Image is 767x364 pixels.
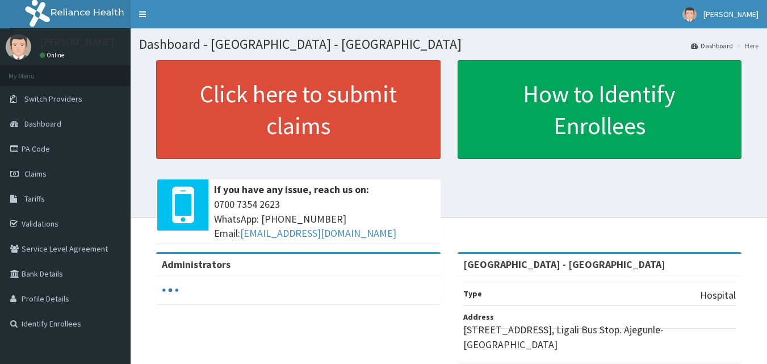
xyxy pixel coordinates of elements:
[24,194,45,204] span: Tariffs
[24,169,47,179] span: Claims
[734,41,758,51] li: Here
[240,227,396,240] a: [EMAIL_ADDRESS][DOMAIN_NAME]
[40,37,114,47] p: [PERSON_NAME]
[24,119,61,129] span: Dashboard
[6,34,31,60] img: User Image
[463,288,482,299] b: Type
[682,7,697,22] img: User Image
[40,51,67,59] a: Online
[24,94,82,104] span: Switch Providers
[156,60,441,159] a: Click here to submit claims
[458,60,742,159] a: How to Identify Enrollees
[214,197,435,241] span: 0700 7354 2623 WhatsApp: [PHONE_NUMBER] Email:
[703,9,758,19] span: [PERSON_NAME]
[463,258,665,271] strong: [GEOGRAPHIC_DATA] - [GEOGRAPHIC_DATA]
[162,282,179,299] svg: audio-loading
[463,312,494,322] b: Address
[463,323,736,352] p: [STREET_ADDRESS], Ligali Bus Stop. Ajegunle- [GEOGRAPHIC_DATA]
[162,258,230,271] b: Administrators
[700,288,736,303] p: Hospital
[139,37,758,52] h1: Dashboard - [GEOGRAPHIC_DATA] - [GEOGRAPHIC_DATA]
[214,183,369,196] b: If you have any issue, reach us on:
[691,41,733,51] a: Dashboard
